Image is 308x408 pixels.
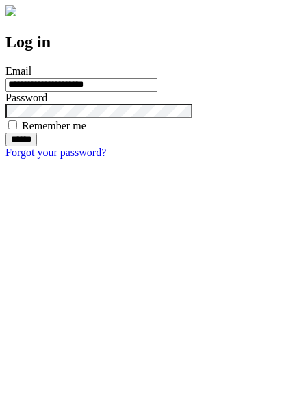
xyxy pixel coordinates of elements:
img: logo-4e3dc11c47720685a147b03b5a06dd966a58ff35d612b21f08c02c0306f2b779.png [5,5,16,16]
a: Forgot your password? [5,146,106,158]
label: Password [5,92,47,103]
label: Email [5,65,31,77]
h2: Log in [5,33,303,51]
label: Remember me [22,120,86,131]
